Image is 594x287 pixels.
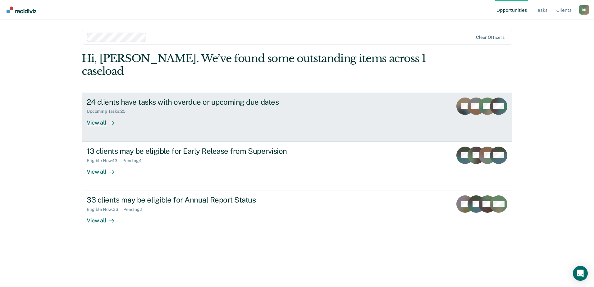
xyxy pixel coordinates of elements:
[579,5,589,15] div: B R
[82,93,512,141] a: 24 clients have tasks with overdue or upcoming due datesUpcoming Tasks:25View all
[123,207,148,212] div: Pending : 1
[122,158,147,163] div: Pending : 1
[476,35,505,40] div: Clear officers
[87,147,305,156] div: 13 clients may be eligible for Early Release from Supervision
[87,207,123,212] div: Eligible Now : 33
[82,52,426,78] div: Hi, [PERSON_NAME]. We’ve found some outstanding items across 1 caseload
[87,109,130,114] div: Upcoming Tasks : 25
[573,266,588,281] div: Open Intercom Messenger
[87,158,122,163] div: Eligible Now : 13
[87,212,121,224] div: View all
[87,163,121,175] div: View all
[579,5,589,15] button: Profile dropdown button
[82,141,512,190] a: 13 clients may be eligible for Early Release from SupervisionEligible Now:13Pending:1View all
[7,7,36,13] img: Recidiviz
[87,98,305,107] div: 24 clients have tasks with overdue or upcoming due dates
[82,190,512,239] a: 33 clients may be eligible for Annual Report StatusEligible Now:33Pending:1View all
[87,195,305,204] div: 33 clients may be eligible for Annual Report Status
[87,114,121,126] div: View all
